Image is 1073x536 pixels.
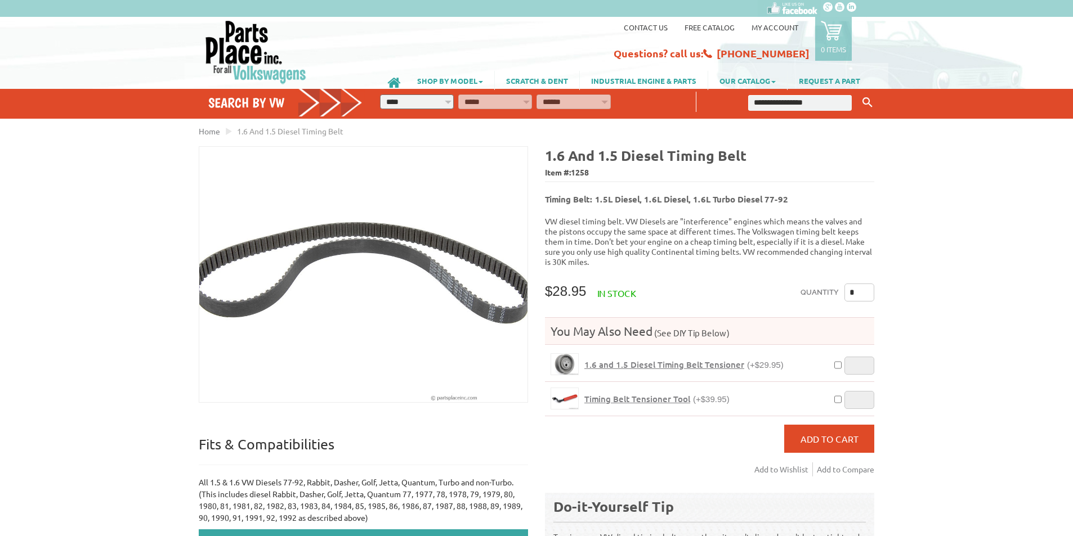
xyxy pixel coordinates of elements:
[584,359,784,370] a: 1.6 and 1.5 Diesel Timing Belt Tensioner(+$29.95)
[199,147,527,402] img: 1.6 and 1.5 Diesel Timing Belt
[815,17,852,61] a: 0 items
[545,283,586,299] span: $28.95
[545,216,874,267] p: VW diesel timing belt. VW Diesels are "interference" engines which means the valves and the pisto...
[551,388,579,409] a: Timing Belt Tensioner Tool
[571,167,589,177] span: 1258
[551,353,579,375] a: 1.6 and 1.5 Diesel Timing Belt Tensioner
[199,126,220,136] a: Home
[708,71,787,90] a: OUR CATALOG
[859,93,876,112] button: Keyword Search
[580,71,708,90] a: INDUSTRIAL ENGINE & PARTS
[693,394,730,404] span: (+$39.95)
[754,462,813,476] a: Add to Wishlist
[817,462,874,476] a: Add to Compare
[788,71,871,90] a: REQUEST A PART
[495,71,579,90] a: SCRATCH & DENT
[652,327,730,338] span: (See DIY Tip Below)
[208,94,363,111] h4: Search by VW
[204,20,307,84] img: Parts Place Inc!
[545,146,746,164] b: 1.6 and 1.5 Diesel Timing Belt
[584,393,690,404] span: Timing Belt Tensioner Tool
[801,283,839,301] label: Quantity
[406,71,494,90] a: SHOP BY MODEL
[551,388,578,409] img: Timing Belt Tensioner Tool
[545,165,874,181] span: Item #:
[237,126,343,136] span: 1.6 and 1.5 Diesel Timing Belt
[199,476,528,524] p: All 1.5 & 1.6 VW Diesels 77-92, Rabbit, Dasher, Golf, Jetta, Quantum, Turbo and non-Turbo. (This ...
[821,44,846,54] p: 0 items
[584,359,744,370] span: 1.6 and 1.5 Diesel Timing Belt Tensioner
[199,435,528,465] p: Fits & Compatibilities
[784,425,874,453] button: Add to Cart
[801,433,859,444] span: Add to Cart
[584,394,730,404] a: Timing Belt Tensioner Tool(+$39.95)
[553,497,674,515] b: Do-it-Yourself Tip
[685,22,735,32] a: Free Catalog
[624,22,668,32] a: Contact us
[747,360,784,370] span: (+$29.95)
[551,354,578,375] img: 1.6 and 1.5 Diesel Timing Belt Tensioner
[545,193,788,205] b: Timing Belt: 1.5L Diesel, 1.6L Diesel, 1.6L Turbo Diesel 77-92
[545,323,874,339] h4: You May Also Need
[597,287,636,299] span: In stock
[752,22,798,32] a: My Account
